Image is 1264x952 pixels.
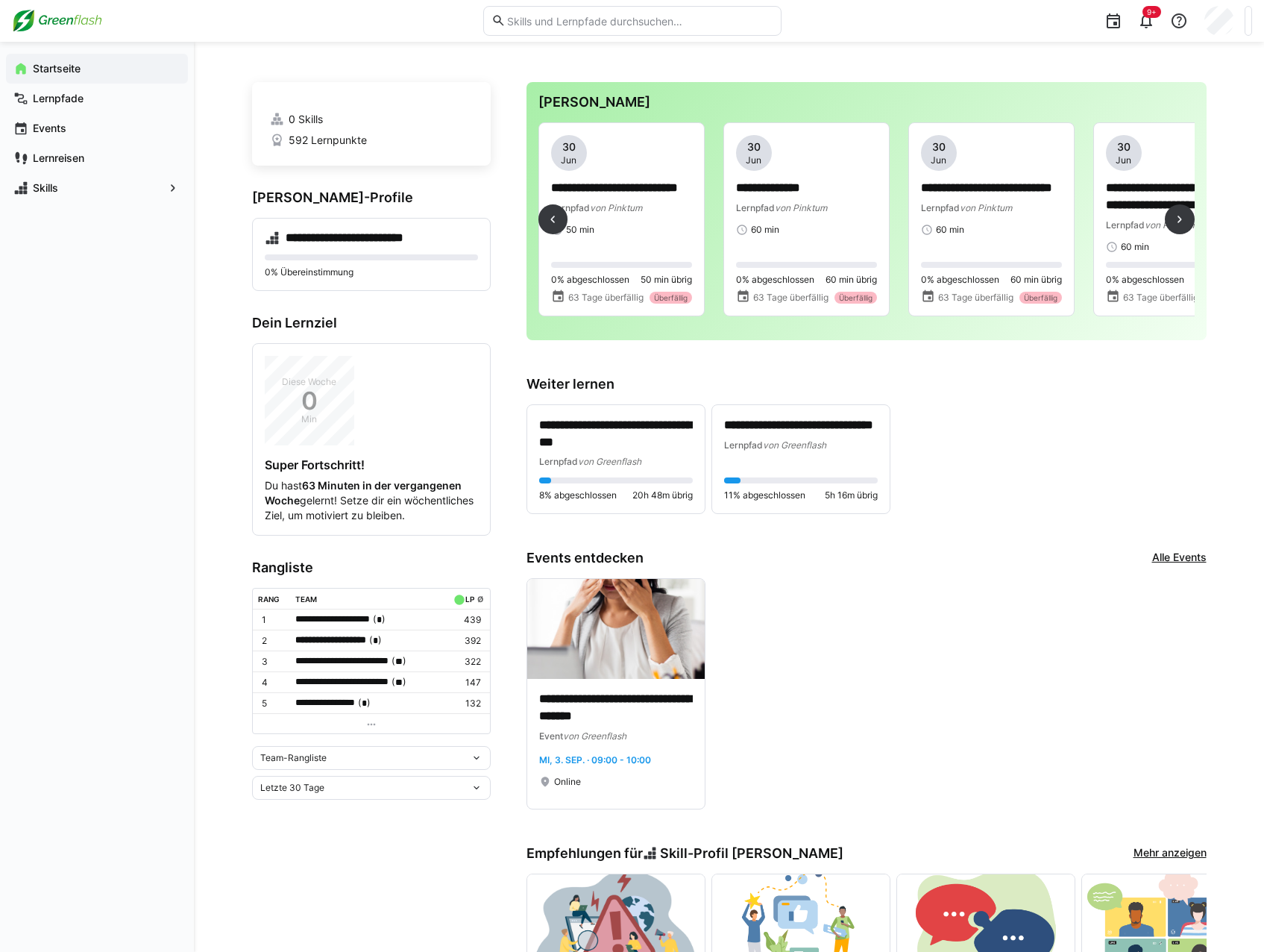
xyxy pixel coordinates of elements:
span: 8% abgeschlossen [539,489,617,501]
span: ( ) [369,633,382,648]
span: Team-Rangliste [260,752,327,764]
span: Jun [1116,154,1131,166]
span: Lernpfad [539,456,578,467]
p: 0% Übereinstimmung [265,266,478,278]
span: Lernpfad [736,202,775,213]
span: 11% abgeschlossen [724,489,805,501]
strong: 63 Minuten in der vergangenen Woche [265,479,462,507]
span: Lernpfad [551,202,590,213]
span: 30 [562,140,576,154]
a: Alle Events [1152,550,1207,566]
span: 592 Lernpunkte [289,133,367,148]
p: 132 [450,698,480,710]
p: 3 [262,656,284,668]
div: Team [295,595,317,604]
span: von Pinktum [960,202,1012,213]
span: Letzte 30 Tage [260,782,324,794]
span: 20h 48m übrig [632,489,693,501]
p: 2 [262,635,284,647]
p: 439 [450,614,480,626]
span: 63 Tage überfällig [753,292,828,304]
h4: Super Fortschritt! [265,457,478,472]
span: 30 [747,140,761,154]
p: 5 [262,698,284,710]
span: 30 [932,140,946,154]
div: LP [465,595,474,604]
span: 60 min [1121,241,1149,253]
span: von Greenflash [578,456,641,467]
div: Überfällig [650,292,692,304]
p: 1 [262,614,284,626]
span: Mi, 3. Sep. · 09:00 - 10:00 [539,754,651,765]
span: von Greenflash [563,730,626,742]
span: ( ) [392,654,406,669]
div: Rang [258,595,280,604]
h3: Rangliste [252,560,491,576]
span: Lernpfad [921,202,960,213]
span: Jun [931,154,946,166]
p: 322 [450,656,480,668]
span: von Pinktum [1145,219,1197,231]
p: 4 [262,677,284,689]
a: ø [477,592,484,604]
span: 0% abgeschlossen [921,274,999,286]
h3: Dein Lernziel [252,315,491,331]
span: von Greenflash [763,439,826,451]
span: 0% abgeschlossen [736,274,814,286]
span: von Pinktum [590,202,642,213]
h3: Weiter lernen [526,376,1207,392]
span: 60 min [936,224,964,236]
span: 60 min übrig [1010,274,1062,286]
span: von Pinktum [775,202,827,213]
a: Mehr anzeigen [1133,845,1207,862]
span: 63 Tage überfällig [568,292,644,304]
h3: Events entdecken [526,550,644,566]
span: 30 [1117,140,1131,154]
div: Überfällig [834,292,877,304]
p: 147 [450,677,480,689]
span: 0% abgeschlossen [551,274,629,286]
a: 0 Skills [270,112,473,127]
div: Überfällig [1019,292,1062,304]
h3: Empfehlungen für [526,845,844,862]
span: Skill-Profil [PERSON_NAME] [660,845,843,862]
span: Lernpfad [1106,219,1145,231]
span: 60 min [751,224,779,236]
span: 5h 16m übrig [825,489,878,501]
input: Skills und Lernpfade durchsuchen… [506,14,773,28]
span: 0% abgeschlossen [1106,274,1184,286]
span: 50 min übrig [641,274,692,286]
span: 63 Tage überfällig [938,292,1013,304]
span: Jun [746,154,761,166]
span: Online [554,776,581,788]
span: ( ) [358,695,371,711]
img: image [527,579,705,679]
span: 63 Tage überfällig [1123,292,1198,304]
span: 0 Skills [289,112,323,127]
span: 50 min [566,224,594,236]
p: Du hast gelernt! Setze dir ein wöchentliches Ziel, um motiviert zu bleiben. [265,478,478,523]
span: Lernpfad [724,439,763,451]
span: ( ) [373,612,386,627]
h3: [PERSON_NAME]-Profile [252,190,491,206]
span: Event [539,730,563,742]
span: ( ) [392,674,406,690]
h3: [PERSON_NAME] [538,94,1195,110]
span: 60 min übrig [826,274,877,286]
span: Jun [561,154,576,166]
span: 9+ [1147,7,1157,16]
p: 392 [450,635,480,647]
